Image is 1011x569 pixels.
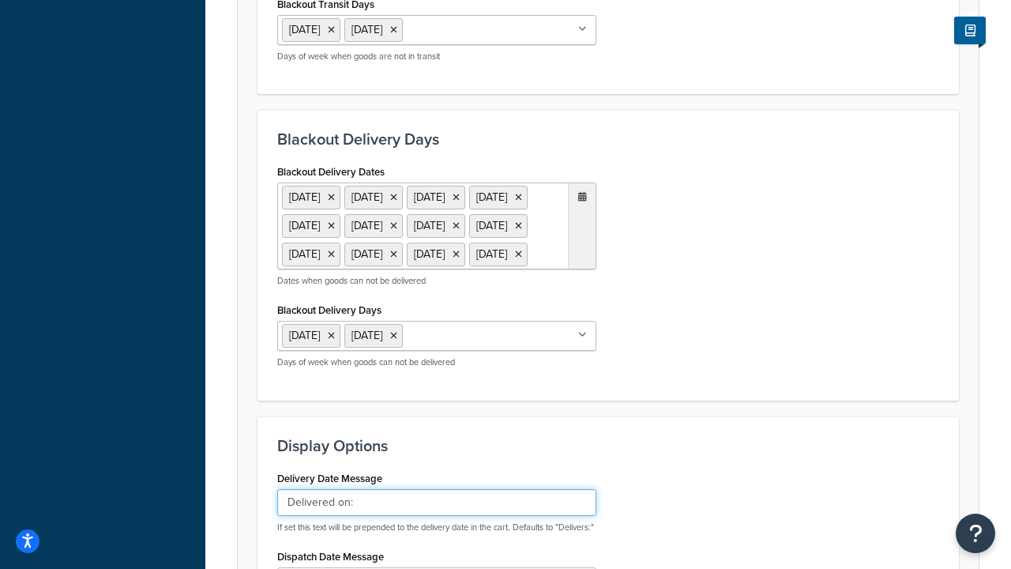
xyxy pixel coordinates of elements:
li: [DATE] [407,186,465,209]
li: [DATE] [407,243,465,266]
li: [DATE] [282,214,340,238]
p: Days of week when goods are not in transit [277,51,596,62]
li: [DATE] [344,214,403,238]
label: Blackout Delivery Dates [277,166,385,178]
h3: Display Options [277,437,939,454]
li: [DATE] [469,243,528,266]
p: Days of week when goods can not be delivered [277,356,596,368]
li: [DATE] [282,186,340,209]
button: Show Help Docs [954,17,986,44]
li: [DATE] [344,186,403,209]
li: [DATE] [282,243,340,266]
span: [DATE] [289,21,320,38]
li: [DATE] [407,214,465,238]
li: [DATE] [344,243,403,266]
p: Dates when goods can not be delivered [277,275,596,287]
p: If set this text will be prepended to the delivery date in the cart. Defaults to "Delivers:" [277,522,596,533]
li: [DATE] [469,186,528,209]
span: [DATE] [289,327,320,344]
label: Delivery Date Message [277,473,382,484]
span: [DATE] [351,327,382,344]
label: Dispatch Date Message [277,551,384,563]
label: Blackout Delivery Days [277,304,381,316]
span: [DATE] [351,21,382,38]
button: Open Resource Center [956,514,995,553]
input: Delivers: [277,489,596,516]
h3: Blackout Delivery Days [277,130,939,148]
li: [DATE] [469,214,528,238]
